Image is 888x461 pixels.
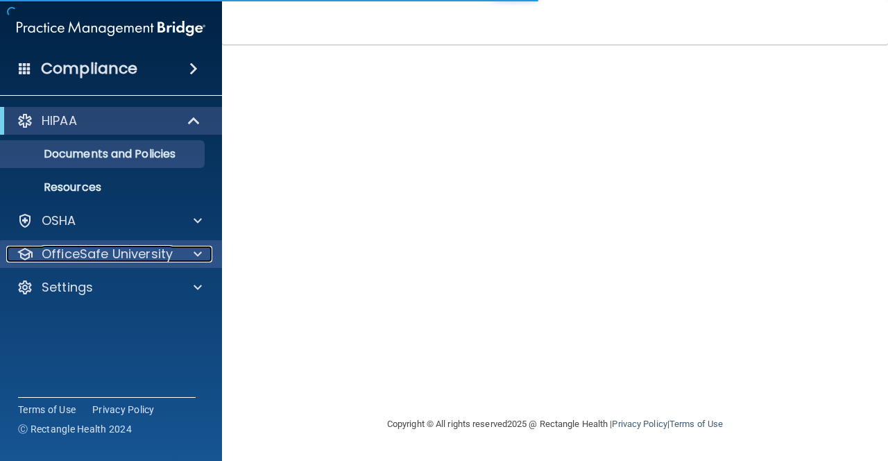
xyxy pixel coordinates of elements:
a: Privacy Policy [92,403,155,417]
a: Terms of Use [18,403,76,417]
a: OfficeSafe University [17,246,202,262]
p: Settings [42,279,93,296]
a: Terms of Use [669,419,723,429]
img: PMB logo [17,15,205,42]
a: OSHA [17,212,202,229]
span: Ⓒ Rectangle Health 2024 [18,422,132,436]
p: OSHA [42,212,76,229]
a: Privacy Policy [612,419,667,429]
p: HIPAA [42,112,77,129]
a: Settings [17,279,202,296]
div: Copyright © All rights reserved 2025 @ Rectangle Health | | [302,402,808,446]
h4: Compliance [41,59,137,78]
a: HIPAA [17,112,201,129]
p: Documents and Policies [9,147,198,161]
p: Resources [9,181,198,194]
p: OfficeSafe University [42,246,173,262]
